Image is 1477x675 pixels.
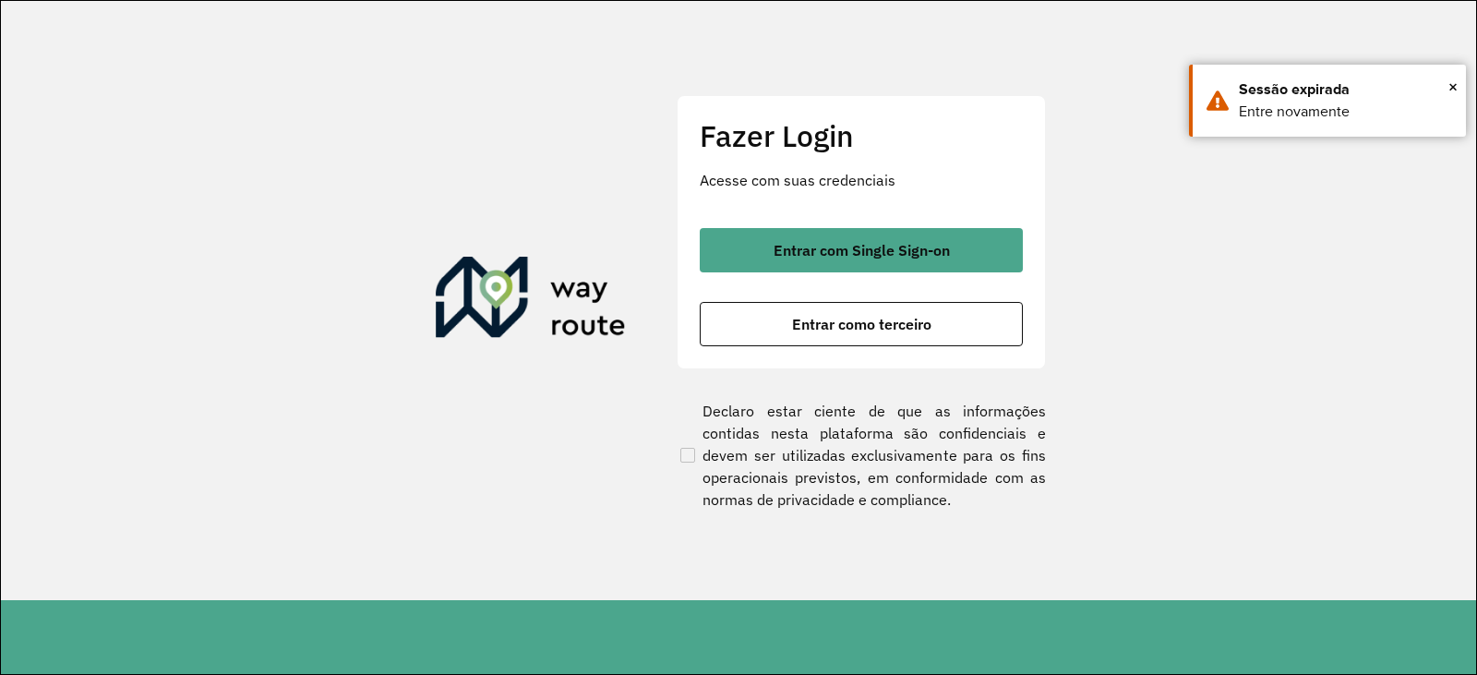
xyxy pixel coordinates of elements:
[700,169,1023,191] p: Acesse com suas credenciais
[700,228,1023,272] button: button
[1448,73,1458,101] span: ×
[1239,78,1452,101] div: Sessão expirada
[774,243,950,258] span: Entrar com Single Sign-on
[700,118,1023,153] h2: Fazer Login
[677,400,1046,511] label: Declaro estar ciente de que as informações contidas nesta plataforma são confidenciais e devem se...
[700,302,1023,346] button: button
[1448,73,1458,101] button: Close
[792,317,931,331] span: Entrar como terceiro
[436,257,626,345] img: Roteirizador AmbevTech
[1239,101,1452,123] div: Entre novamente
